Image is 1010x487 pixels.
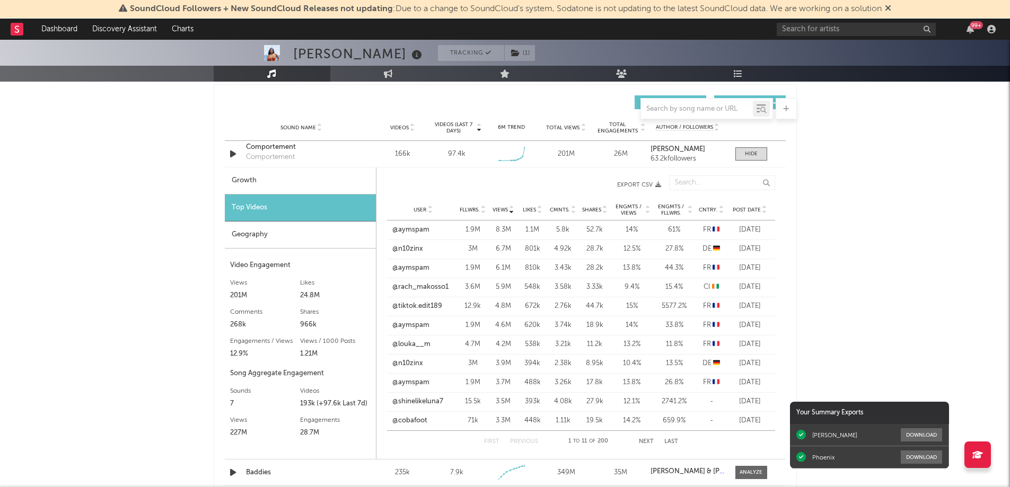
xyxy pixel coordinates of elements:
div: [DATE] [730,377,770,388]
div: 19.5k [582,415,608,426]
div: FR [698,339,725,350]
a: @cobafoot [392,415,427,426]
a: @aymspam [392,225,429,235]
div: 3.26k [550,377,576,388]
div: 5.8k [550,225,576,235]
div: Engagements [300,414,371,427]
a: @louka__m [392,339,431,350]
a: @rach_makosso1 [392,282,449,293]
span: Cmnts. [550,207,570,213]
button: First [484,439,499,445]
div: [DATE] [730,358,770,369]
div: [DATE] [730,320,770,331]
div: 4.08k [550,396,576,407]
span: of [589,439,595,444]
div: Geography [225,222,376,249]
a: @tiktok.edit189 [392,301,442,312]
div: 1.9M [460,377,486,388]
div: 8.3M [491,225,515,235]
div: Views [230,277,301,289]
div: 166k [378,149,427,160]
div: 14.2 % [613,415,651,426]
span: 🇩🇪 [713,360,720,367]
div: Views / 1000 Posts [300,335,371,348]
div: Videos [300,385,371,397]
span: Likes [523,207,536,213]
div: 3.9M [491,358,515,369]
div: 1.9M [460,225,486,235]
div: 268k [230,318,301,331]
div: Phoenix [812,454,835,461]
div: [DATE] [730,415,770,426]
div: 193k (+97.6k Last 7d) [300,397,371,410]
div: 201M [541,149,591,160]
div: [DATE] [730,282,770,293]
div: 2741.2 % [656,396,693,407]
strong: [PERSON_NAME] [651,146,705,153]
span: SoundCloud Followers + New SoundCloud Releases not updating [130,5,393,13]
span: Dismiss [885,5,891,13]
div: 26.8 % [656,377,693,388]
span: Fllwrs. [460,207,480,213]
div: FR [698,301,725,312]
span: Total Views [546,125,579,131]
div: 99 + [970,21,983,29]
div: 52.7k [582,225,608,235]
div: [DATE] [730,263,770,273]
div: Song Aggregate Engagement [230,367,371,380]
div: 4.8M [491,301,515,312]
div: 1.9M [460,320,486,331]
div: 1.9M [460,263,486,273]
div: 3.3M [491,415,515,426]
div: 26M [596,149,645,160]
span: 🇫🇷 [713,379,719,386]
div: Views [230,414,301,427]
a: @aymspam [392,320,429,331]
button: Next [639,439,654,445]
div: 12.1 % [613,396,651,407]
div: 44.7k [582,301,608,312]
div: 14 % [613,225,651,235]
span: Shares [582,207,601,213]
div: 8.95k [582,358,608,369]
div: 61 % [656,225,693,235]
div: DE [698,244,725,254]
button: Previous [510,439,538,445]
div: 44.3 % [656,263,693,273]
div: 11.8 % [656,339,693,350]
div: 5577.2 % [656,301,693,312]
div: 6.1M [491,263,515,273]
button: Official(33) [714,95,786,109]
span: Videos [390,125,409,131]
div: Baddies [246,467,357,478]
div: 13.2 % [613,339,651,350]
div: [DATE] [730,244,770,254]
div: 63.2k followers [651,155,724,163]
div: [PERSON_NAME] [812,431,857,439]
span: Engmts / Fllwrs. [656,203,687,216]
a: Dashboard [34,19,85,40]
div: 3.33k [582,282,608,293]
div: Comments [230,306,301,318]
div: 27.9k [582,396,608,407]
span: Total Engagements [596,121,639,134]
div: [DATE] [730,225,770,235]
div: 28.2k [582,263,608,273]
button: 99+ [967,25,974,33]
div: 1.21M [300,348,371,360]
input: Search for artists [777,23,936,36]
a: Charts [164,19,201,40]
a: @shinelikeluna7 [392,396,443,407]
span: Views [493,207,508,213]
a: [PERSON_NAME] & [PERSON_NAME] DWET FILÉ [651,468,724,475]
button: Download [901,428,942,441]
span: 🇫🇷 [713,303,719,309]
div: Engagements / Views [230,335,301,348]
div: 966k [300,318,371,331]
div: FR [698,320,725,331]
div: [PERSON_NAME] [293,45,425,63]
div: 11.2k [582,339,608,350]
div: 18.9k [582,320,608,331]
div: 394k [521,358,544,369]
div: Video Engagement [230,259,371,272]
